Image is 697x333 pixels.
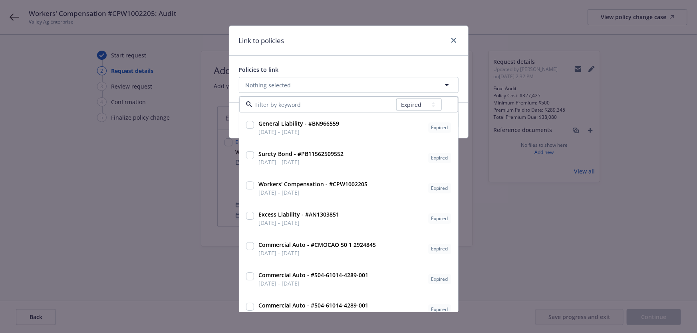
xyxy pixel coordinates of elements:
strong: Excess Liability - #AN1303851 [259,211,340,219]
span: Nothing selected [246,81,291,89]
span: [DATE] - [DATE] [259,128,340,136]
input: Filter by keyword [252,100,396,109]
strong: Surety Bond - #PB11562509552 [259,150,344,158]
a: close [449,35,459,45]
strong: Commercial Auto - #504-61014-4289-001 [259,302,369,309]
span: Expired [431,306,448,313]
span: Expired [431,276,448,283]
h1: Link to policies [239,35,284,46]
span: Expired [431,246,448,253]
span: [DATE] - [DATE] [259,249,376,258]
span: Expired [431,124,448,132]
span: [DATE] - [DATE] [259,219,340,227]
strong: General Liability - #BN966559 [259,120,340,128]
strong: Workers' Compensation - #CPW1002205 [259,181,368,188]
span: Expired [431,185,448,192]
span: Expired [431,155,448,162]
span: Policies to link [239,66,279,73]
span: [DATE] - [DATE] [259,189,368,197]
strong: Commercial Auto - #CMOCAO 50 1 2924845 [259,241,376,249]
span: Expired [431,215,448,223]
button: Nothing selected [239,77,459,93]
strong: Commercial Auto - #504-61014-4289-001 [259,272,369,279]
span: [DATE] - [DATE] [259,280,369,288]
span: [DATE] - [DATE] [259,158,344,167]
